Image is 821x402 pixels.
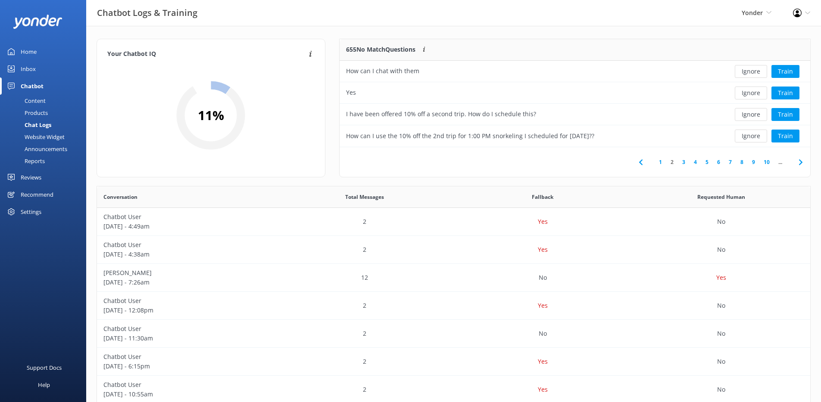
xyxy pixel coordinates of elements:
[21,186,53,203] div: Recommend
[38,376,50,393] div: Help
[363,301,366,310] p: 2
[717,385,725,394] p: No
[666,158,678,166] a: 2
[97,264,810,292] div: row
[759,158,774,166] a: 10
[21,43,37,60] div: Home
[103,324,269,334] p: Chatbot User
[538,217,548,226] p: Yes
[5,143,86,155] a: Announcements
[103,334,269,343] p: [DATE] - 11:30am
[21,169,41,186] div: Reviews
[538,301,548,310] p: Yes
[538,385,548,394] p: Yes
[717,245,725,254] p: No
[13,15,62,29] img: yonder-white-logo.png
[774,158,787,166] span: ...
[340,125,810,147] div: row
[340,61,810,82] div: row
[103,222,269,231] p: [DATE] - 4:49am
[363,385,366,394] p: 2
[690,158,701,166] a: 4
[103,278,269,287] p: [DATE] - 7:26am
[771,130,799,142] button: Train
[103,212,269,222] p: Chatbot User
[717,357,725,366] p: No
[5,155,86,167] a: Reports
[346,66,419,76] div: How can I chat with them
[538,245,548,254] p: Yes
[724,158,736,166] a: 7
[5,131,86,143] a: Website Widget
[539,329,547,338] p: No
[21,60,36,77] div: Inbox
[771,108,799,121] button: Train
[97,236,810,264] div: row
[717,301,725,310] p: No
[103,306,269,315] p: [DATE] - 12:08pm
[363,329,366,338] p: 2
[5,107,86,119] a: Products
[678,158,690,166] a: 3
[346,131,594,141] div: How can I use the 10% off the 2nd trip for 1:00 PM snorkeling I scheduled for [DATE]??
[735,65,767,78] button: Ignore
[701,158,713,166] a: 5
[21,77,44,95] div: Chatbot
[5,143,67,155] div: Announcements
[345,193,384,201] span: Total Messages
[103,193,137,201] span: Conversation
[717,329,725,338] p: No
[736,158,748,166] a: 8
[103,296,269,306] p: Chatbot User
[97,292,810,320] div: row
[363,217,366,226] p: 2
[21,203,41,220] div: Settings
[97,320,810,348] div: row
[107,49,306,59] h4: Your Chatbot IQ
[713,158,724,166] a: 6
[103,390,269,399] p: [DATE] - 10:55am
[5,119,86,131] a: Chat Logs
[5,155,45,167] div: Reports
[340,104,810,125] div: row
[346,109,536,119] div: I have been offered 10% off a second trip. How do I schedule this?
[361,273,368,282] p: 12
[742,9,763,17] span: Yonder
[697,193,745,201] span: Requested Human
[716,273,726,282] p: Yes
[27,359,62,376] div: Support Docs
[346,88,356,97] div: Yes
[103,380,269,390] p: Chatbot User
[340,82,810,104] div: row
[5,107,48,119] div: Products
[5,95,86,107] a: Content
[198,105,224,126] h2: 11 %
[5,131,65,143] div: Website Widget
[363,245,366,254] p: 2
[363,357,366,366] p: 2
[97,348,810,376] div: row
[655,158,666,166] a: 1
[735,87,767,99] button: Ignore
[97,6,197,20] h3: Chatbot Logs & Training
[748,158,759,166] a: 9
[103,268,269,278] p: [PERSON_NAME]
[532,193,553,201] span: Fallback
[5,95,46,107] div: Content
[346,45,415,54] p: 655 No Match Questions
[735,130,767,142] button: Ignore
[5,119,51,131] div: Chat Logs
[735,108,767,121] button: Ignore
[97,208,810,236] div: row
[717,217,725,226] p: No
[103,352,269,362] p: Chatbot User
[103,250,269,259] p: [DATE] - 4:38am
[538,357,548,366] p: Yes
[103,362,269,371] p: [DATE] - 6:15pm
[771,87,799,99] button: Train
[539,273,547,282] p: No
[340,61,810,147] div: grid
[103,240,269,250] p: Chatbot User
[771,65,799,78] button: Train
